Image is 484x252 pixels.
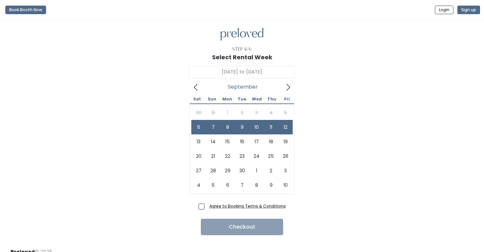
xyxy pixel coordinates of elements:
[235,163,249,178] span: September 30, 2025
[209,203,286,209] a: Agree to Booking Terms & Conditions
[206,120,220,134] span: September 7, 2025
[228,86,258,88] span: September
[206,134,220,149] span: September 14, 2025
[264,134,278,149] span: September 18, 2025
[204,97,219,101] span: Sun
[264,149,278,163] span: September 25, 2025
[220,134,235,149] span: September 15, 2025
[191,134,206,149] span: September 13, 2025
[191,178,206,192] span: October 4, 2025
[191,163,206,178] span: September 27, 2025
[234,97,249,101] span: Tue
[264,163,278,178] span: October 2, 2025
[250,97,264,101] span: Wed
[249,134,264,149] span: September 17, 2025
[206,178,220,192] span: October 5, 2025
[278,134,293,149] span: September 19, 2025
[278,149,293,163] span: September 26, 2025
[264,120,278,134] span: September 11, 2025
[191,120,206,134] span: September 6, 2025
[190,97,204,101] span: Sat
[249,149,264,163] span: September 24, 2025
[212,54,272,61] h1: Select Rental Week
[264,178,278,192] span: October 9, 2025
[278,178,293,192] span: October 10, 2025
[457,6,480,14] button: Sign up
[5,6,46,14] button: Book Booth Now
[435,6,453,14] button: Login
[249,163,264,178] span: October 1, 2025
[220,149,235,163] span: September 22, 2025
[206,163,220,178] span: September 28, 2025
[206,149,220,163] span: September 21, 2025
[190,66,294,78] input: Select week
[235,178,249,192] span: October 7, 2025
[264,97,279,101] span: Thu
[249,178,264,192] span: October 8, 2025
[249,120,264,134] span: September 10, 2025
[278,163,293,178] span: October 3, 2025
[280,97,294,101] span: Fri
[235,134,249,149] span: September 16, 2025
[5,3,46,17] a: Book Booth Now
[221,28,263,41] img: preloved logo
[278,120,293,134] span: September 12, 2025
[235,149,249,163] span: September 23, 2025
[201,219,283,235] button: Checkout
[220,97,234,101] span: Mon
[220,163,235,178] span: September 29, 2025
[220,178,235,192] span: October 6, 2025
[235,120,249,134] span: September 9, 2025
[191,149,206,163] span: September 20, 2025
[232,46,252,53] div: Step 4/4:
[220,120,235,134] span: September 8, 2025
